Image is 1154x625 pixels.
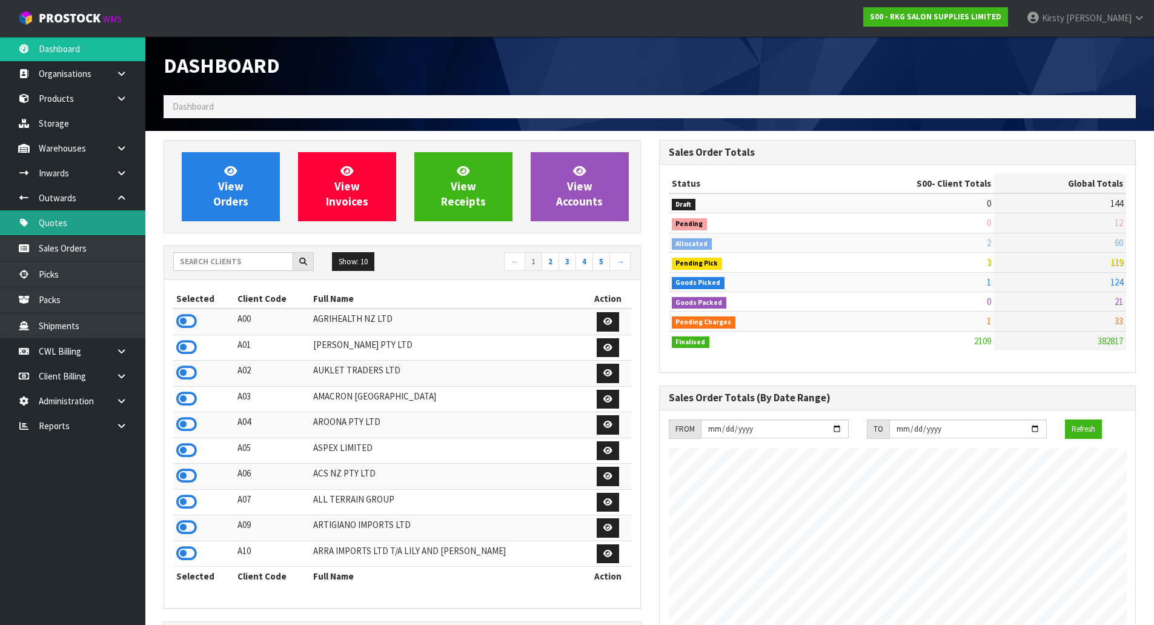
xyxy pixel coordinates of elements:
[994,174,1126,193] th: Global Totals
[987,256,991,268] span: 3
[213,164,248,209] span: View Orders
[411,252,631,273] nav: Page navigation
[1065,419,1102,439] button: Refresh
[672,258,723,270] span: Pending Pick
[332,252,374,272] button: Show: 10
[585,567,631,586] th: Action
[310,464,585,490] td: ACS NZ PTY LTD
[672,316,736,329] span: Pending Charges
[173,252,293,271] input: Search clients
[672,199,696,211] span: Draft
[234,412,311,438] td: A04
[310,412,585,438] td: AROONA PTY LTD
[182,152,280,221] a: ViewOrders
[164,53,280,78] span: Dashboard
[234,515,311,541] td: A09
[441,164,486,209] span: View Receipts
[234,567,311,586] th: Client Code
[234,335,311,361] td: A01
[234,386,311,412] td: A03
[556,164,603,209] span: View Accounts
[669,419,701,439] div: FROM
[310,489,585,515] td: ALL TERRAIN GROUP
[987,217,991,229] span: 0
[609,252,631,272] a: →
[234,541,311,567] td: A10
[987,276,991,288] span: 1
[987,296,991,307] span: 0
[234,309,311,335] td: A00
[18,10,33,25] img: cube-alt.png
[310,386,585,412] td: AMACRON [GEOGRAPHIC_DATA]
[917,178,932,189] span: S00
[1042,12,1064,24] span: Kirsty
[298,152,396,221] a: ViewInvoices
[867,419,889,439] div: TO
[1115,296,1123,307] span: 21
[820,174,994,193] th: - Client Totals
[672,277,725,289] span: Goods Picked
[987,198,991,209] span: 0
[559,252,576,272] a: 3
[542,252,559,272] a: 2
[870,12,1001,22] strong: S00 - RKG SALON SUPPLIES LIMITED
[310,335,585,361] td: [PERSON_NAME] PTY LTD
[504,252,525,272] a: ←
[310,515,585,541] td: ARTIGIANO IMPORTS LTD
[103,13,122,25] small: WMS
[310,438,585,464] td: ASPEX LIMITED
[1110,198,1123,209] span: 144
[987,315,991,327] span: 1
[1066,12,1132,24] span: [PERSON_NAME]
[310,567,585,586] th: Full Name
[234,464,311,490] td: A06
[1110,276,1123,288] span: 124
[310,361,585,387] td: AUKLET TRADERS LTD
[39,10,101,26] span: ProStock
[1115,237,1123,249] span: 60
[173,289,234,309] th: Selected
[173,567,234,586] th: Selected
[414,152,512,221] a: ViewReceipts
[234,489,311,515] td: A07
[592,252,610,272] a: 5
[585,289,631,309] th: Action
[672,336,710,349] span: Finalised
[310,541,585,567] td: ARRA IMPORTS LTD T/A LILY AND [PERSON_NAME]
[1110,256,1123,268] span: 119
[1115,217,1123,229] span: 12
[669,147,1127,158] h3: Sales Order Totals
[669,392,1127,404] h3: Sales Order Totals (By Date Range)
[987,237,991,249] span: 2
[672,297,727,309] span: Goods Packed
[173,101,214,112] span: Dashboard
[1115,315,1123,327] span: 33
[575,252,593,272] a: 4
[863,7,1008,27] a: S00 - RKG SALON SUPPLIES LIMITED
[310,309,585,335] td: AGRIHEALTH NZ LTD
[234,289,311,309] th: Client Code
[326,164,368,209] span: View Invoices
[672,238,712,250] span: Allocated
[672,218,708,230] span: Pending
[234,361,311,387] td: A02
[974,335,991,347] span: 2109
[234,438,311,464] td: A05
[310,289,585,309] th: Full Name
[525,252,542,272] a: 1
[669,174,820,193] th: Status
[531,152,629,221] a: ViewAccounts
[1098,335,1123,347] span: 382817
